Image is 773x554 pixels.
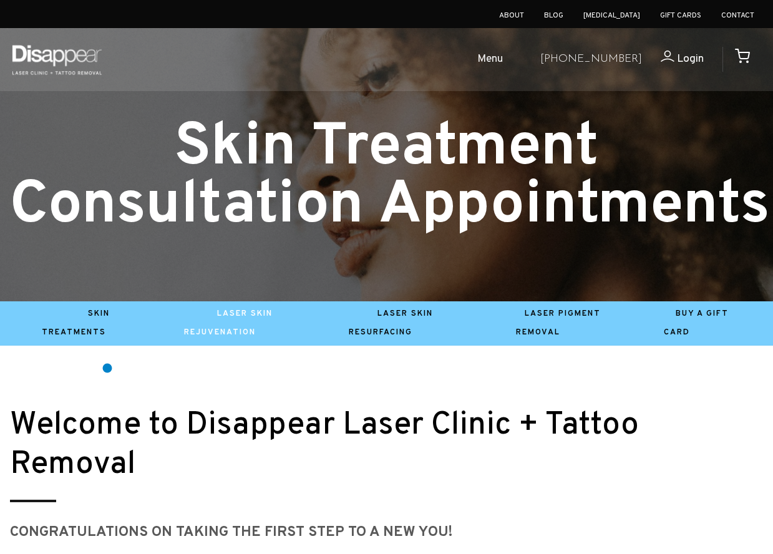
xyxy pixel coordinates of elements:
a: [PHONE_NUMBER] [540,51,642,69]
a: Laser Skin Rejuvenation [184,309,273,338]
a: Gift Cards [660,11,701,21]
a: About [499,11,524,21]
small: Welcome to Disappear Laser Clinic + Tattoo Removal [10,406,639,485]
strong: CONGRATULATIONS ON TAKING THE FIRST STEP TO A NEW YOU! [10,523,453,542]
span: Login [677,52,704,66]
a: Laser Pigment Removal [516,309,601,338]
a: Skin Treatments [42,309,110,338]
a: Menu [434,40,530,80]
a: Contact [721,11,754,21]
a: Login [642,51,704,69]
ul: Open Mobile Menu [114,40,530,80]
a: Buy A Gift Card [664,309,729,338]
h1: Skin Treatment Consultation Appointments [10,120,763,236]
img: Disappear - Laser Clinic and Tattoo Removal Services in Sydney, Australia [9,37,104,82]
a: [MEDICAL_DATA] [583,11,640,21]
span: Menu [477,51,503,69]
a: Blog [544,11,563,21]
a: Laser Skin Resurfacing [349,309,434,338]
